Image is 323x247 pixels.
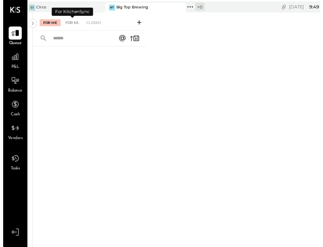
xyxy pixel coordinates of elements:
a: Vendors [0,124,24,144]
div: For KitchenSync [50,8,92,16]
a: Tasks [0,155,24,175]
span: 9 : 49 [308,4,322,10]
div: Circo [34,5,44,11]
div: For KS [60,20,80,27]
div: Closed [82,20,103,27]
div: Ci [26,5,33,11]
a: Queue [0,27,24,47]
a: P&L [0,51,24,72]
span: Tasks [8,169,17,175]
span: Cash [8,114,17,120]
span: Vendors [5,138,20,144]
div: Big Top Brewing [115,5,148,11]
div: BT [108,5,114,11]
div: + 0 [196,3,206,11]
div: copy link [283,3,290,11]
span: Queue [6,41,19,47]
a: Cash [0,100,24,120]
span: P&L [8,65,17,72]
div: For Me [37,20,59,27]
a: Balance [0,76,24,96]
span: Balance [5,90,20,96]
